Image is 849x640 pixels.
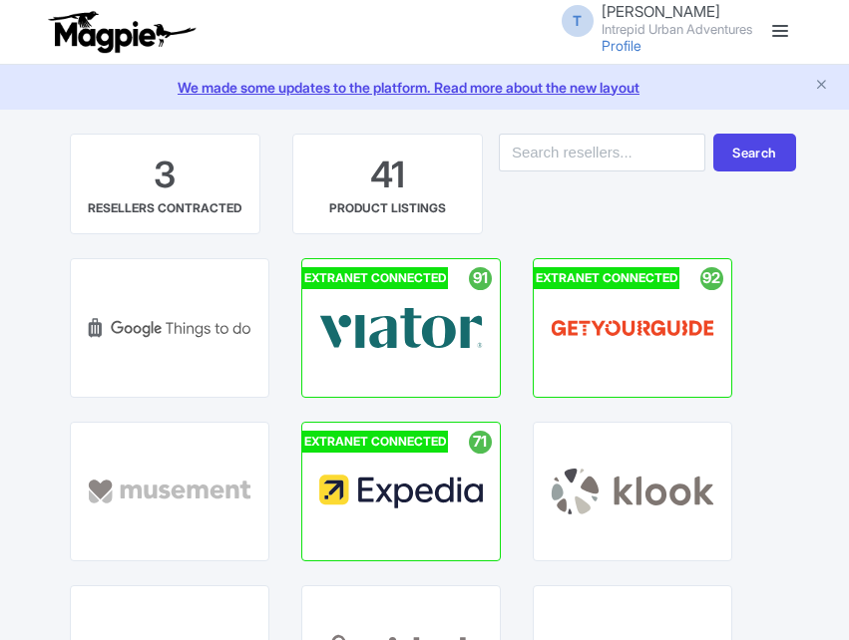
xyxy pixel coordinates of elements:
[154,151,176,200] div: 3
[602,37,641,54] a: Profile
[301,422,501,561] a: EXTRANET CONNECTED 71
[292,134,483,235] a: 41 PRODUCT LISTINGS
[602,2,720,21] span: [PERSON_NAME]
[533,258,732,398] a: EXTRANET CONNECTED 92
[602,23,752,36] small: Intrepid Urban Adventures
[814,75,829,98] button: Close announcement
[713,134,795,171] button: Search
[562,5,594,37] span: T
[329,199,446,217] div: PRODUCT LISTINGS
[44,10,199,54] img: logo-ab69f6fb50320c5b225c76a69d11143b.png
[88,199,241,217] div: RESELLERS CONTRACTED
[370,151,405,200] div: 41
[12,77,837,98] a: We made some updates to the platform. Read more about the new layout
[301,258,501,398] a: EXTRANET CONNECTED 91
[499,134,705,171] input: Search resellers...
[70,134,260,235] a: 3 RESELLERS CONTRACTED
[550,4,752,36] a: T [PERSON_NAME] Intrepid Urban Adventures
